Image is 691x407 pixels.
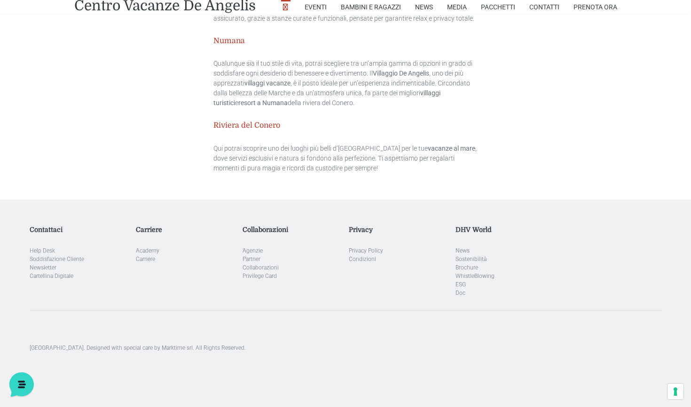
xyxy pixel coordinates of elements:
p: 2 min fa [152,126,173,135]
strong: villaggi vacanze [244,79,291,87]
p: [GEOGRAPHIC_DATA]. Designed with special care by Marktime srl. All Rights Reserved. [30,344,662,352]
p: Qui potrai scoprire uno dei luoghi più belli d’[GEOGRAPHIC_DATA] per le tue , dove servizi esclus... [213,144,478,173]
a: Carriere [136,256,155,262]
a: Soddisfazione Cliente [30,256,84,262]
h5: Privacy [349,226,448,234]
a: Privilege Card [243,273,277,279]
p: Messaggi [81,315,107,323]
span: [PERSON_NAME] [39,126,146,136]
h5: Collaborazioni [243,226,342,234]
iframe: Customerly Messenger Launcher [8,370,36,399]
img: light [15,91,34,110]
h5: DHV World [455,226,555,234]
p: Ciao! Benvenuto al [GEOGRAPHIC_DATA]! Come posso aiutarti! [39,101,146,111]
a: ESG [455,281,466,288]
img: light [15,127,34,146]
a: Help Desk [30,247,55,254]
span: Le tue conversazioni [15,75,80,83]
a: News [455,247,470,254]
a: Doc [455,290,465,296]
p: Aiuto [145,315,158,323]
span: Trova una risposta [15,192,73,200]
p: Home [28,315,44,323]
a: WhistleBlowing [455,273,495,279]
input: Cerca un articolo... [21,212,154,222]
a: Sostenibilità [455,256,487,262]
a: [DEMOGRAPHIC_DATA] tutto [84,75,173,83]
h5: Riviera del Conero [213,121,478,130]
a: [PERSON_NAME]Ciao! Benvenuto al [GEOGRAPHIC_DATA]! Come posso aiutarti!2 min fa [11,123,177,151]
p: La nostra missione è rendere la tua esperienza straordinaria! [8,41,158,60]
a: Brochure [455,264,478,271]
strong: Villaggio De Angelis [373,69,429,77]
strong: vacanze al mare [428,145,475,152]
a: Cartellina Digitale [30,273,73,279]
span: [PERSON_NAME] [39,90,146,100]
h5: Carriere [136,226,236,234]
p: 2 min fa [152,90,173,99]
p: Qualunque sia il tuo stile di vita, potrai scegliere tra un’ampia gamma di opzioni in grado di so... [213,59,478,108]
button: Inizia una conversazione [15,154,173,173]
h5: Contattaci [30,226,129,234]
strong: resort a Numana [238,99,288,107]
button: Messaggi [65,301,123,323]
a: Apri Centro Assistenza [100,192,173,200]
a: Agenzie [243,247,263,254]
h5: Numana [213,37,478,46]
a: Privacy Policy [349,247,383,254]
a: Condizioni [349,256,376,262]
p: Ciao! Benvenuto al [GEOGRAPHIC_DATA]! Come posso aiutarti! [39,138,146,147]
a: [PERSON_NAME]Ciao! Benvenuto al [GEOGRAPHIC_DATA]! Come posso aiutarti!2 min fa [11,86,177,115]
a: Collaborazioni [243,264,279,271]
a: Partner [243,256,260,262]
h2: Ciao da De Angelis Resort 👋 [8,8,158,38]
button: Le tue preferenze relative al consenso per le tecnologie di tracciamento [667,384,683,399]
a: Academy [136,247,159,254]
button: Home [8,301,65,323]
a: Newsletter [30,264,56,271]
span: Inizia una conversazione [61,160,139,168]
button: Aiuto [123,301,181,323]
